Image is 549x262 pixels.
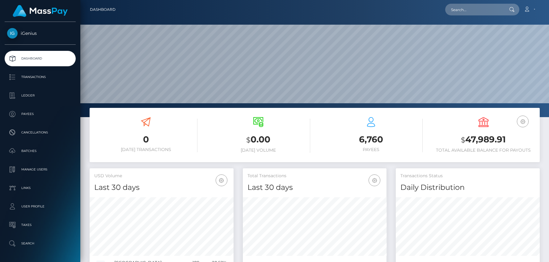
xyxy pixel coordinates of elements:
[5,162,76,177] a: Manage Users
[7,72,73,82] p: Transactions
[400,173,535,179] h5: Transactions Status
[445,4,503,15] input: Search...
[5,180,76,196] a: Links
[5,236,76,251] a: Search
[5,31,76,36] span: iGenius
[319,133,423,145] h3: 6,760
[7,183,73,193] p: Links
[7,28,18,39] img: iGenius
[5,199,76,214] a: User Profile
[7,220,73,230] p: Taxes
[5,88,76,103] a: Ledger
[94,147,197,152] h6: [DATE] Transactions
[7,239,73,248] p: Search
[247,182,382,193] h4: Last 30 days
[7,91,73,100] p: Ledger
[5,125,76,140] a: Cancellations
[432,148,535,153] h6: Total Available Balance for Payouts
[5,51,76,66] a: Dashboard
[5,69,76,85] a: Transactions
[400,182,535,193] h4: Daily Distribution
[94,133,197,145] h3: 0
[7,109,73,119] p: Payees
[207,133,310,146] h3: 0.00
[13,5,68,17] img: MassPay Logo
[5,143,76,159] a: Batches
[207,148,310,153] h6: [DATE] Volume
[7,202,73,211] p: User Profile
[432,133,535,146] h3: 47,989.91
[461,136,465,144] small: $
[7,165,73,174] p: Manage Users
[7,128,73,137] p: Cancellations
[5,106,76,122] a: Payees
[246,136,251,144] small: $
[7,54,73,63] p: Dashboard
[5,217,76,233] a: Taxes
[247,173,382,179] h5: Total Transactions
[7,146,73,156] p: Batches
[319,147,423,152] h6: Payees
[94,173,229,179] h5: USD Volume
[90,3,116,16] a: Dashboard
[94,182,229,193] h4: Last 30 days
